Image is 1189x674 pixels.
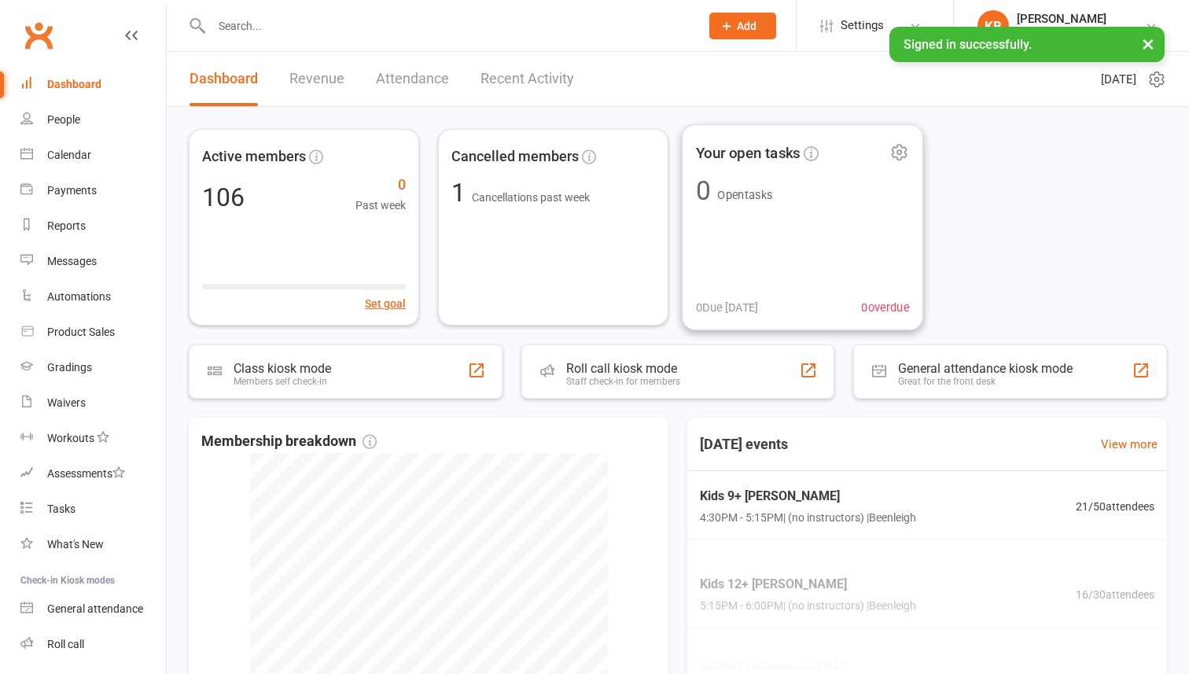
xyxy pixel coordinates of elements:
[47,432,94,444] div: Workouts
[1101,70,1136,89] span: [DATE]
[47,113,80,126] div: People
[696,298,759,316] span: 0 Due [DATE]
[355,197,406,214] span: Past week
[737,20,756,32] span: Add
[1101,435,1158,454] a: View more
[20,138,166,173] a: Calendar
[700,509,916,526] span: 4:30PM - 5:15PM | (no instructors) | Beenleigh
[20,244,166,279] a: Messages
[47,503,75,515] div: Tasks
[47,361,92,374] div: Gradings
[202,145,306,168] span: Active members
[20,279,166,315] a: Automations
[1017,26,1134,40] div: Jiu Jitsu Works PTY LTD
[696,142,801,165] span: Your open tasks
[202,185,245,210] div: 106
[861,298,909,316] span: 0 overdue
[47,467,125,480] div: Assessments
[904,37,1032,52] span: Signed in successfully.
[47,396,86,409] div: Waivers
[47,326,115,338] div: Product Sales
[20,527,166,562] a: What's New
[898,376,1073,387] div: Great for the front desk
[1134,27,1162,61] button: ×
[47,149,91,161] div: Calendar
[20,456,166,492] a: Assessments
[20,208,166,244] a: Reports
[566,361,680,376] div: Roll call kiosk mode
[20,492,166,527] a: Tasks
[201,430,377,453] span: Membership breakdown
[19,16,58,55] a: Clubworx
[700,485,916,506] span: Kids 9+ [PERSON_NAME]
[1076,497,1154,514] span: 21 / 50 attendees
[20,173,166,208] a: Payments
[355,174,406,197] span: 0
[841,8,884,43] span: Settings
[234,361,331,376] div: Class kiosk mode
[20,350,166,385] a: Gradings
[480,52,574,106] a: Recent Activity
[1076,586,1154,603] span: 16 / 30 attendees
[451,145,579,168] span: Cancelled members
[47,290,111,303] div: Automations
[376,52,449,106] a: Attendance
[47,602,143,615] div: General attendance
[47,538,104,551] div: What's New
[47,255,97,267] div: Messages
[20,385,166,421] a: Waivers
[234,376,331,387] div: Members self check-in
[451,178,472,208] span: 1
[566,376,680,387] div: Staff check-in for members
[47,219,86,232] div: Reports
[20,102,166,138] a: People
[700,598,916,615] span: 5:15PM - 6:00PM | (no instructors) | Beenleigh
[700,574,916,595] span: Kids 12+ [PERSON_NAME]
[20,591,166,627] a: General attendance kiosk mode
[687,430,801,459] h3: [DATE] events
[20,421,166,456] a: Workouts
[20,627,166,662] a: Roll call
[190,52,258,106] a: Dashboard
[365,295,406,312] button: Set goal
[20,67,166,102] a: Dashboard
[47,638,84,650] div: Roll call
[696,178,711,204] div: 0
[717,188,772,201] span: Open tasks
[977,10,1009,42] div: KB
[1017,12,1134,26] div: [PERSON_NAME]
[207,15,689,37] input: Search...
[20,315,166,350] a: Product Sales
[47,184,97,197] div: Payments
[47,78,101,90] div: Dashboard
[472,191,590,204] span: Cancellations past week
[289,52,344,106] a: Revenue
[898,361,1073,376] div: General attendance kiosk mode
[709,13,776,39] button: Add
